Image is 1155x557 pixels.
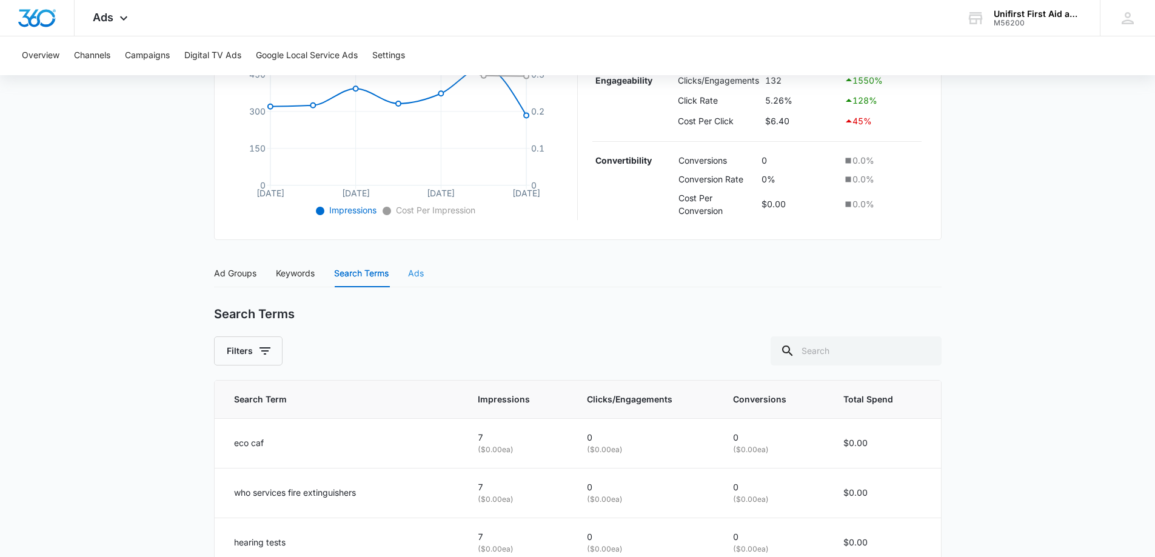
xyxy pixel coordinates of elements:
input: Search [771,336,942,365]
span: Cost Per Impression [393,205,475,215]
p: ( $0.00 ea) [733,494,814,505]
tspan: [DATE] [512,187,540,198]
button: Google Local Service Ads [256,36,358,75]
tspan: 150 [249,143,265,153]
span: Conversions [733,393,797,406]
div: 0.0 % [843,173,919,185]
p: 7 [478,481,558,494]
p: 7 [478,431,558,444]
tspan: [DATE] [427,187,455,198]
td: $0.00 [758,188,840,220]
div: 45 % [844,114,919,128]
span: Search Term [234,393,432,406]
p: ( $0.00 ea) [478,444,558,456]
td: $0.00 [829,468,940,518]
div: 0.0 % [843,154,919,167]
p: 0 [733,530,814,544]
div: 1550 % [844,73,919,87]
p: 0 [587,481,704,494]
td: $0.00 [829,418,940,468]
div: Keywords [276,267,315,280]
td: 0 [758,152,840,170]
p: ( $0.00 ea) [587,444,704,456]
td: Clicks/Engagements [675,70,762,90]
p: hearing tests [234,536,286,549]
span: Impressions [478,393,540,406]
span: Total Spend [843,393,903,406]
p: 7 [478,530,558,544]
td: 132 [762,70,841,90]
tspan: [DATE] [256,187,284,198]
button: Settings [372,36,405,75]
td: $6.40 [762,111,841,132]
tspan: [DATE] [341,187,369,198]
button: Channels [74,36,110,75]
strong: Engageability [595,75,652,85]
button: Overview [22,36,59,75]
td: Conversions [675,152,758,170]
div: 128 % [844,93,919,108]
tspan: 0 [531,180,537,190]
p: ( $0.00 ea) [478,544,558,555]
button: Campaigns [125,36,170,75]
span: Clicks/Engagements [587,393,686,406]
td: Click Rate [675,90,762,111]
td: Cost Per Conversion [675,188,758,220]
td: Cost Per Click [675,111,762,132]
tspan: 0.3 [531,69,544,79]
div: 0.0 % [843,198,919,210]
p: 0 [587,431,704,444]
td: Conversion Rate [675,170,758,188]
p: ( $0.00 ea) [478,494,558,505]
tspan: 300 [249,106,265,116]
p: 0 [587,530,704,544]
p: ( $0.00 ea) [587,494,704,505]
div: account name [994,9,1082,19]
h2: Search Terms [214,307,295,322]
p: who services fire extinguishers [234,486,356,499]
button: Filters [214,336,283,365]
div: account id [994,19,1082,27]
strong: Convertibility [595,155,652,165]
p: 0 [733,431,814,444]
div: Ad Groups [214,267,256,280]
tspan: 0.2 [531,106,544,116]
td: 0% [758,170,840,188]
p: 0 [733,481,814,494]
div: Ads [408,267,424,280]
tspan: 450 [249,69,265,79]
span: Ads [93,11,113,24]
tspan: 0 [259,180,265,190]
div: Search Terms [334,267,389,280]
tspan: 0.1 [531,143,544,153]
p: eco caf [234,436,264,450]
span: Impressions [327,205,377,215]
button: Digital TV Ads [184,36,241,75]
p: ( $0.00 ea) [733,444,814,456]
p: ( $0.00 ea) [587,544,704,555]
td: 5.26% [762,90,841,111]
p: ( $0.00 ea) [733,544,814,555]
